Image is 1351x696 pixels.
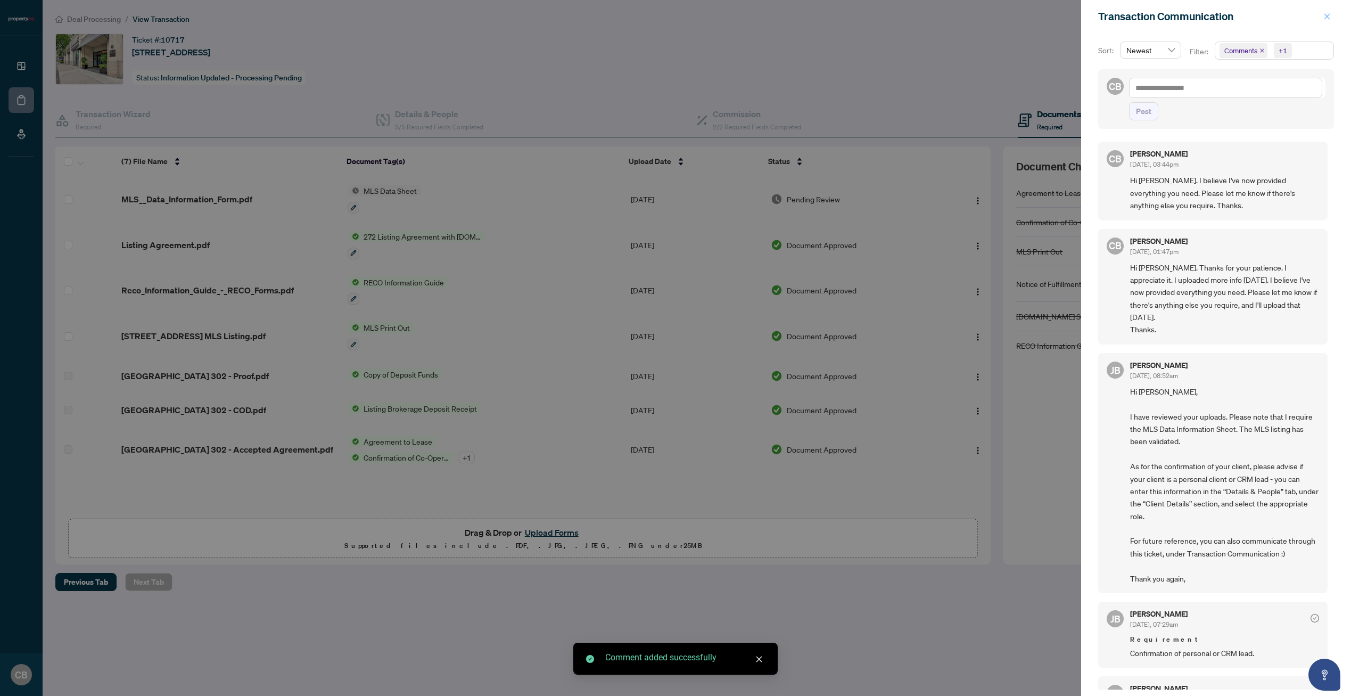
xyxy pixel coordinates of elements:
[1323,13,1331,20] span: close
[1130,261,1319,336] span: Hi [PERSON_NAME]. Thanks for your patience. I appreciate it. I uploaded more info [DATE]. I belie...
[1130,647,1319,659] span: Confirmation of personal or CRM lead.
[1130,248,1179,256] span: [DATE], 01:47pm
[1220,43,1267,58] span: Comments
[1130,620,1178,628] span: [DATE], 07:29am
[1130,372,1178,380] span: [DATE], 08:52am
[1311,614,1319,623] span: check-circle
[1308,659,1340,691] button: Open asap
[1126,42,1175,58] span: Newest
[1130,362,1188,369] h5: [PERSON_NAME]
[1130,386,1319,585] span: Hi [PERSON_NAME], I have reviewed your uploads. Please note that I require the MLS Data Informati...
[1130,610,1188,618] h5: [PERSON_NAME]
[1224,45,1257,56] span: Comments
[1130,634,1319,645] span: Requirement
[755,656,763,663] span: close
[1129,102,1158,120] button: Post
[1109,238,1122,253] span: CB
[1109,79,1122,94] span: CB
[1130,238,1188,245] h5: [PERSON_NAME]
[1130,174,1319,211] span: Hi [PERSON_NAME]. I believe I've now provided everything you need. Please let me know if there's ...
[1130,150,1188,158] h5: [PERSON_NAME]
[1098,9,1320,24] div: Transaction Communication
[1130,160,1179,168] span: [DATE], 03:44pm
[1190,46,1210,58] p: Filter:
[1110,363,1121,378] span: JB
[1130,685,1188,692] h5: [PERSON_NAME]
[1110,611,1121,626] span: JB
[1279,45,1287,56] div: +1
[1259,48,1265,53] span: close
[586,655,594,663] span: check-circle
[1098,45,1116,56] p: Sort:
[753,653,765,665] a: Close
[1109,151,1122,166] span: CB
[605,651,765,664] div: Comment added successfully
